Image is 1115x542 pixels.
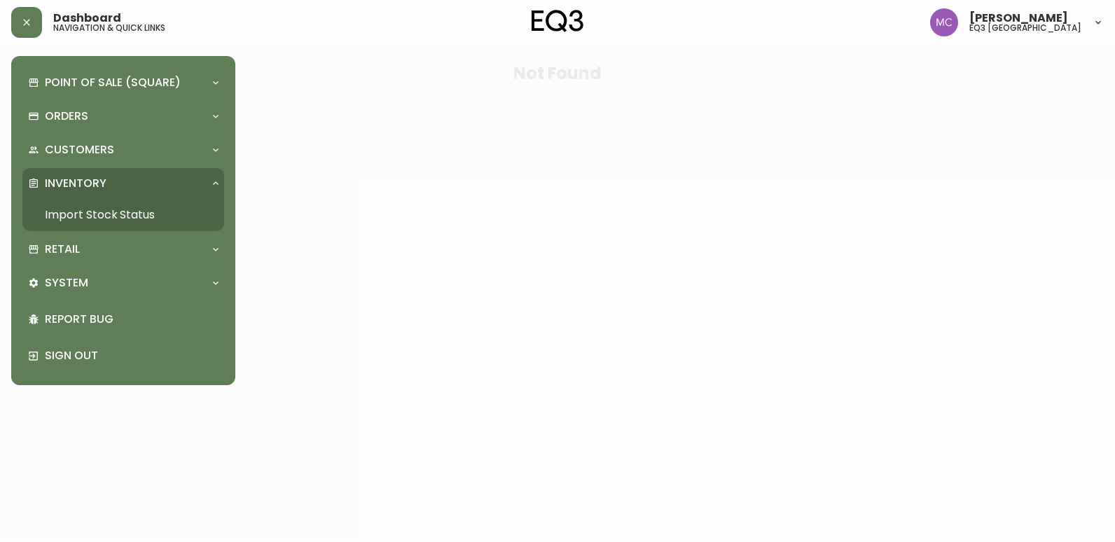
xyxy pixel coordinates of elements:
[969,13,1068,24] span: [PERSON_NAME]
[45,142,114,158] p: Customers
[45,348,219,363] p: Sign Out
[45,75,181,90] p: Point of Sale (Square)
[45,242,80,257] p: Retail
[45,176,106,191] p: Inventory
[22,134,224,165] div: Customers
[930,8,958,36] img: 6dbdb61c5655a9a555815750a11666cc
[22,199,224,231] a: Import Stock Status
[22,67,224,98] div: Point of Sale (Square)
[22,267,224,298] div: System
[53,24,165,32] h5: navigation & quick links
[532,10,583,32] img: logo
[22,168,224,199] div: Inventory
[22,101,224,132] div: Orders
[45,275,88,291] p: System
[53,13,121,24] span: Dashboard
[22,234,224,265] div: Retail
[22,301,224,338] div: Report Bug
[45,312,219,327] p: Report Bug
[22,338,224,374] div: Sign Out
[45,109,88,124] p: Orders
[969,24,1081,32] h5: eq3 [GEOGRAPHIC_DATA]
